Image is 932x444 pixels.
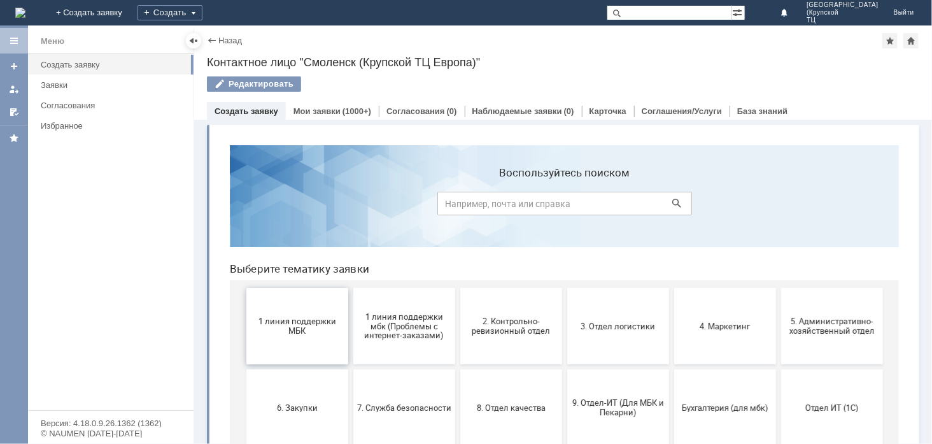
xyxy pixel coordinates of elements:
[458,345,553,364] span: Это соглашение не активно!
[218,36,242,45] a: Назад
[807,1,879,9] span: [GEOGRAPHIC_DATA]
[36,75,191,95] a: Заявки
[455,316,556,392] button: Это соглашение не активно!
[134,316,236,392] button: Отдел-ИТ (Офис)
[590,106,626,116] a: Карточка
[244,268,339,277] span: 8. Отдел качества
[186,33,201,48] div: Скрыть меню
[15,8,25,18] a: Перейти на домашнюю страницу
[807,9,879,17] span: (Крупской
[244,182,339,201] span: 2. Контрольно-ревизионный отдел
[241,153,342,229] button: 2. Контрольно-ревизионный отдел
[351,186,446,196] span: 3. Отдел логистики
[138,5,202,20] div: Создать
[10,127,679,140] header: Выберите тематику заявки
[138,176,232,205] span: 1 линия поддержки мбк (Проблемы с интернет-заказами)
[31,431,125,440] span: не актуален
[348,316,449,392] button: Франчайзинг
[27,316,129,392] button: Отдел-ИТ (Битрикс24 и CRM)
[36,96,191,115] a: Согласования
[41,101,186,110] div: Согласования
[41,429,181,438] div: © NAUMEN [DATE]-[DATE]
[565,340,660,368] span: [PERSON_NAME]. Услуги ИТ для МБК (оформляет L1)
[36,55,191,75] a: Создать заявку
[27,153,129,229] button: 1 линия поддержки МБК
[386,106,445,116] a: Согласования
[348,153,449,229] button: 3. Отдел логистики
[41,80,186,90] div: Заявки
[882,33,898,48] div: Добавить в избранное
[642,106,722,116] a: Соглашения/Услуги
[342,106,371,116] div: (1000+)
[27,234,129,311] button: 6. Закупки
[4,102,24,122] a: Мои согласования
[31,182,125,201] span: 1 линия поддержки МБК
[241,234,342,311] button: 8. Отдел качества
[218,57,472,80] input: Например, почта или справка
[455,234,556,311] button: Бухгалтерия (для мбк)
[561,153,663,229] button: 5. Административно-хозяйственный отдел
[138,268,232,277] span: 7. Служба безопасности
[241,316,342,392] button: Финансовый отдел
[807,17,879,24] span: ТЦ
[31,345,125,364] span: Отдел-ИТ (Битрикс24 и CRM)
[351,349,446,359] span: Франчайзинг
[458,268,553,277] span: Бухгалтерия (для мбк)
[41,121,172,131] div: Избранное
[565,268,660,277] span: Отдел ИТ (1С)
[138,349,232,359] span: Отдел-ИТ (Офис)
[207,56,919,69] div: Контактное лицо "Смоленск (Крупской ТЦ Европа)"
[561,316,663,392] button: [PERSON_NAME]. Услуги ИТ для МБК (оформляет L1)
[737,106,787,116] a: База знаний
[4,79,24,99] a: Мои заявки
[293,106,341,116] a: Мои заявки
[348,234,449,311] button: 9. Отдел-ИТ (Для МБК и Пекарни)
[31,268,125,277] span: 6. Закупки
[447,106,457,116] div: (0)
[903,33,919,48] div: Сделать домашней страницей
[134,153,236,229] button: 1 линия поддержки мбк (Проблемы с интернет-заказами)
[215,106,278,116] a: Создать заявку
[218,31,472,44] label: Воспользуйтесь поиском
[41,419,181,427] div: Версия: 4.18.0.9.26.1362 (1362)
[244,349,339,359] span: Финансовый отдел
[41,34,64,49] div: Меню
[732,6,745,18] span: Расширенный поиск
[41,60,186,69] div: Создать заявку
[455,153,556,229] button: 4. Маркетинг
[561,234,663,311] button: Отдел ИТ (1С)
[472,106,562,116] a: Наблюдаемые заявки
[351,263,446,282] span: 9. Отдел-ИТ (Для МБК и Пекарни)
[15,8,25,18] img: logo
[458,186,553,196] span: 4. Маркетинг
[134,234,236,311] button: 7. Служба безопасности
[565,182,660,201] span: 5. Административно-хозяйственный отдел
[564,106,574,116] div: (0)
[4,56,24,76] a: Создать заявку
